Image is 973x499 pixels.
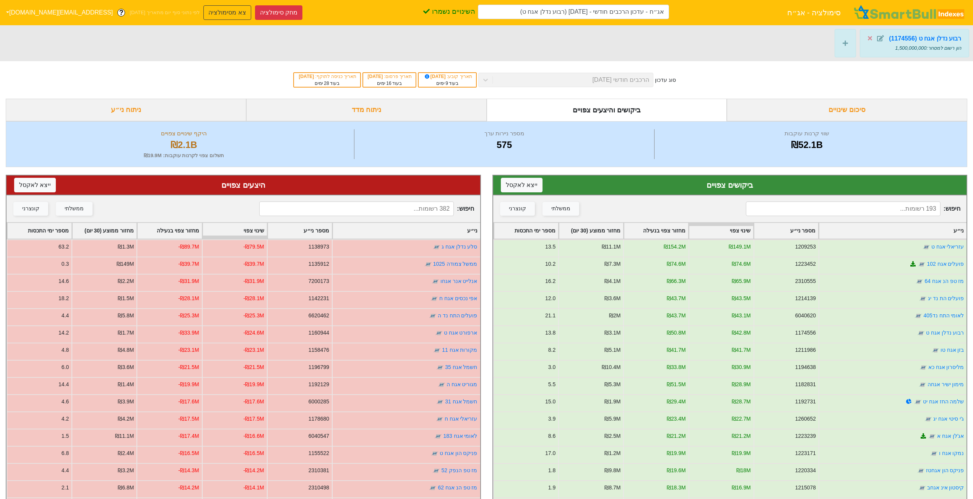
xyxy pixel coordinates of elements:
div: -₪21.5M [243,363,264,371]
a: עזריאלי אגח ט [931,244,964,250]
div: היקף שינויים צפויים [16,129,352,138]
a: סלע נדלן אגח ג [442,244,478,250]
a: פועלים אגח 102 [927,261,964,267]
div: -₪21.5M [178,363,199,371]
div: ₪4.1M [604,277,621,285]
div: -₪28.1M [243,294,264,302]
div: היצעים צפויים [14,179,473,191]
div: Toggle SortBy [7,223,71,239]
img: tase link [433,243,440,251]
div: 15.0 [545,398,556,406]
img: tase link [928,432,936,440]
div: Toggle SortBy [754,223,818,239]
a: פניקס הון אגח ט [440,450,478,456]
div: ניתוח ני״ע [6,99,246,121]
img: tase link [432,467,440,475]
div: 2310555 [795,277,815,285]
input: 193 רשומות... [746,202,941,216]
span: 28 [324,81,329,86]
a: לאומי אגח 183 [443,433,478,439]
img: tase link [918,484,926,492]
div: ₪6.8M [118,484,134,492]
a: ממשל צמודה 1025 [433,261,478,267]
a: קיסטון אינ אגחב [927,484,964,491]
div: -₪19.9M [243,380,264,388]
button: קונצרני [500,202,535,216]
div: 6040620 [795,312,815,320]
div: 1196799 [309,363,329,371]
div: 8.2 [548,346,555,354]
div: ניתוח מדד [246,99,487,121]
div: ₪43.7M [666,312,685,320]
div: Toggle SortBy [203,223,267,239]
a: מז טפ הנ אגח 62 [438,484,478,491]
div: 1223239 [795,432,815,440]
div: ₪5.8M [118,312,134,320]
div: 13.5 [545,243,556,251]
a: רבוע נדלן אגח ט [926,330,964,336]
button: קונצרני [13,202,48,216]
div: תשלום צפוי לקרנות עוקבות : ₪19.9M [16,152,352,159]
button: ממשלתי [56,202,93,216]
div: ₪52.1B [656,138,957,152]
div: 3.9 [548,415,555,423]
div: ₪50.8M [666,329,685,337]
div: ₪65.9M [732,277,751,285]
div: Toggle SortBy [494,223,558,239]
div: ₪19.6M [666,466,685,475]
div: ₪4.8M [118,346,134,354]
div: 10.2 [545,260,556,268]
div: Toggle SortBy [137,223,201,239]
div: 2.1 [62,484,69,492]
a: מקורות אגח 11 [442,347,477,353]
a: שלמה החז אגח יט [923,398,964,405]
div: ₪43.5M [732,294,751,302]
img: tase link [930,450,937,457]
a: מליסרון אגח כא [928,364,964,370]
div: 14.6 [58,277,69,285]
a: מז טפ הנ אגח 64 [924,278,964,284]
div: ₪5.3M [604,380,621,388]
a: נמקו אגח ו [939,450,964,456]
div: -₪14.1M [243,484,264,492]
div: תאריך כניסה לתוקף : [298,73,356,80]
div: Toggle SortBy [624,223,688,239]
a: אפי נכסים אגח ח [439,295,478,301]
img: tase link [922,243,930,251]
img: SmartBull [853,5,967,20]
div: 6620462 [309,312,329,320]
div: -₪14.2M [178,484,199,492]
div: -₪28.1M [178,294,199,302]
a: חשמל אגח 35 [445,364,477,370]
div: Toggle SortBy [689,223,753,239]
img: tase link [931,346,939,354]
div: ₪18.3M [666,484,685,492]
div: Toggle SortBy [268,223,332,239]
div: 1.9 [548,484,555,492]
div: ₪42.8M [732,329,751,337]
a: ג'י סיטי אגח יג [933,416,964,422]
div: 6.8 [62,449,69,457]
div: -₪31.9M [243,277,264,285]
div: -₪39.7M [178,260,199,268]
span: לפי נתוני סוף יום מתאריך [DATE] [130,9,200,16]
a: מגוריט אגח ה [447,381,478,387]
div: ₪1.2M [604,449,621,457]
div: ₪29.4M [666,398,685,406]
div: ₪16.9M [732,484,751,492]
span: הון רשום למסחר : 1,500,000,000 [895,45,961,51]
div: -₪16.6M [243,432,264,440]
div: 1182831 [795,380,815,388]
div: 1214139 [795,294,815,302]
div: תאריך קובע : [422,73,472,80]
div: ₪149.1M [729,243,750,251]
img: tase link [919,364,927,371]
div: Toggle SortBy [333,223,480,239]
div: ₪1.7M [118,329,134,337]
input: אג״ח - עדכון הרכבים חודשי - 29/09/25 (רבוע נדלן אגח ט) [478,5,669,19]
div: ₪21.2M [666,432,685,440]
div: 1223452 [795,260,815,268]
div: 14.2 [58,329,69,337]
div: ₪19.9M [732,449,751,457]
div: 14.4 [58,380,69,388]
